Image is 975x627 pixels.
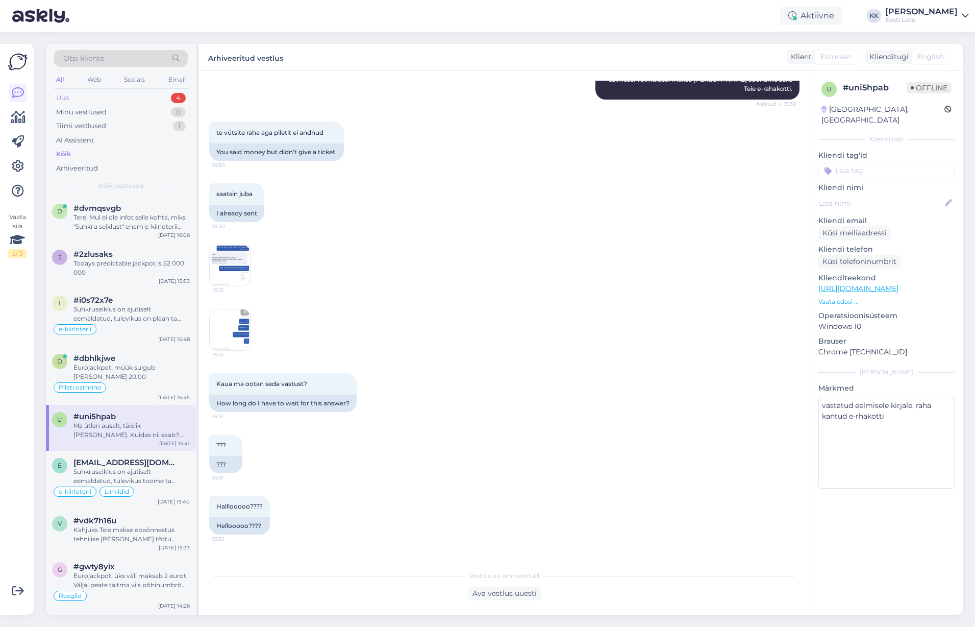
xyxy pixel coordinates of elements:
[212,474,251,481] span: 15:31
[818,310,955,321] p: Operatsioonisüsteem
[867,9,881,23] div: KK
[59,593,82,599] span: Reeglid
[865,52,909,62] div: Klienditugi
[820,52,852,62] span: Estonian
[818,273,955,283] p: Klienditeekond
[818,244,955,255] p: Kliendi telefon
[209,517,270,535] div: Hellooooo????
[818,297,955,306] p: Vaata edasi ...
[907,82,952,93] span: Offline
[818,226,891,240] div: Küsi meiliaadressi
[73,363,190,381] div: Eurojackpoti müük sulgub [PERSON_NAME] 20.00
[57,207,62,215] span: d
[73,305,190,323] div: Suhkruseiklus on ajutiselt eemaldatud, tulevikus on plaan ta tagasi tuua.
[73,525,190,544] div: Kahjuks Teie makse ebaõnnestus tehnilise [PERSON_NAME] tõttu. Kontrollisime makse [PERSON_NAME] k...
[818,368,955,377] div: [PERSON_NAME]
[213,286,251,294] span: 15:31
[885,8,969,24] a: [PERSON_NAME]Eesti Loto
[209,395,357,412] div: How long do I have to wait for this answer?
[757,100,796,108] span: Nähtud ✓ 15:30
[821,104,944,126] div: [GEOGRAPHIC_DATA], [GEOGRAPHIC_DATA]
[216,190,253,198] span: saatsin juba
[56,107,107,117] div: Minu vestlused
[818,182,955,193] p: Kliendi nimi
[57,357,62,365] span: d
[73,213,190,231] div: Tere! Mul ei ole infot selle kohta, miks "Suhkru seiklust" enam e-kiirloterii nimistus ei ole. Ed...
[819,198,943,209] input: Lisa nimi
[171,107,186,117] div: 0
[210,245,251,286] img: Attachment
[885,8,958,16] div: [PERSON_NAME]
[85,73,103,86] div: Web
[209,456,242,473] div: ???
[818,135,955,144] div: Kliendi info
[818,255,901,269] div: Küsi telefoninumbrit
[159,440,190,447] div: [DATE] 15:41
[158,231,190,239] div: [DATE] 16:06
[212,223,251,230] span: 15:30
[468,587,541,600] div: Ava vestlus uuesti
[843,82,907,94] div: # uni5hpab
[73,571,190,590] div: Eurojackpoti üks väli maksab 2 eurot. Väljal peate täitma viis põhinumbrit [PERSON_NAME] lisanumbri.
[8,212,27,258] div: Vaata siia
[818,397,955,489] textarea: vastatud eelmisele kirjale, raha kantud e-rhakotti
[216,380,307,388] span: Kaua ma ootan seda vastust?
[171,93,186,103] div: 4
[73,421,190,440] div: Ma ütlen ausalt, täielik [PERSON_NAME]. Kuidas nii saab? Raha kanname rahakotti aga pilet tee uus...
[827,85,832,93] span: u
[73,467,190,486] div: Suhkruseiklus on ajutiselt eemaldatud, tulevikus toome ta tagasi.
[216,441,226,449] span: ???
[56,149,71,159] div: Kõik
[159,277,190,285] div: [DATE] 15:53
[59,326,91,332] span: e-kiirloterii
[58,462,62,469] span: e
[818,336,955,347] p: Brauser
[58,520,62,527] span: v
[63,53,104,64] span: Otsi kliente
[59,384,101,391] span: Pileti ostmine
[54,73,66,86] div: All
[122,73,147,86] div: Socials
[8,52,28,71] img: Askly Logo
[73,562,115,571] span: #gwty8yix
[158,335,190,343] div: [DATE] 15:48
[818,150,955,161] p: Kliendi tag'id
[208,50,283,64] label: Arhiveeritud vestlus
[73,204,121,213] span: #dvmqsvgb
[158,602,190,610] div: [DATE] 14:26
[59,299,61,307] span: i
[818,321,955,332] p: Windows 10
[216,129,323,136] span: te vütsite raha aga piletit ei andnud
[787,52,812,62] div: Klient
[212,535,251,543] span: 15:32
[56,121,106,131] div: Tiimi vestlused
[166,73,188,86] div: Email
[213,351,251,358] span: 15:31
[159,544,190,551] div: [DATE] 15:33
[56,93,69,103] div: Uus
[885,16,958,24] div: Eesti Loto
[209,143,344,161] div: You said money but didn't give a ticket.
[818,163,955,178] input: Lisa tag
[105,489,129,495] span: Limiidid
[59,489,91,495] span: e-kiirloterii
[73,412,116,421] span: #uni5hpab
[210,309,251,350] img: Attachment
[57,416,62,423] span: u
[73,354,115,363] span: #dbhlkjwe
[469,571,539,581] span: Vestlus on arhiveeritud
[56,135,94,146] div: AI Assistent
[56,163,98,174] div: Arhiveeritud
[212,161,251,169] span: 15:30
[8,249,27,258] div: 2 / 3
[818,284,898,293] a: [URL][DOMAIN_NAME]
[212,413,251,420] span: 15:31
[73,458,180,467] span: efalotta@hot.ee
[58,566,62,573] span: g
[173,121,186,131] div: 1
[158,498,190,505] div: [DATE] 15:40
[216,502,263,510] span: Halllooooo????
[58,253,62,261] span: 2
[780,7,842,25] div: Aktiivne
[73,516,116,525] span: #vdk7h16u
